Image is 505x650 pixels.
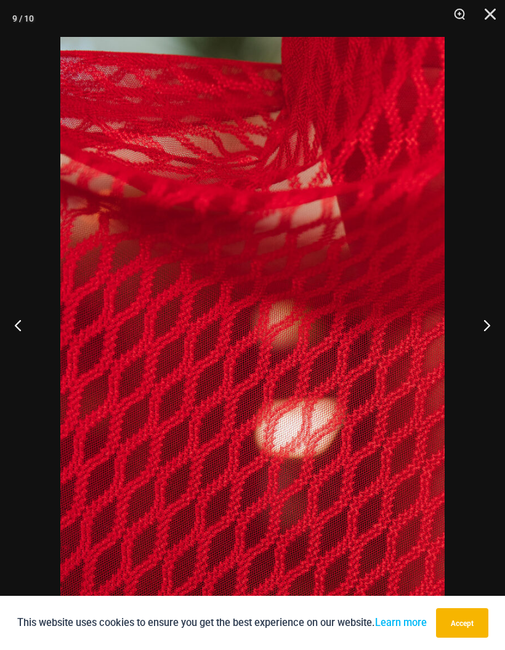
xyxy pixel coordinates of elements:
[60,37,445,613] img: Sometimes Red 587 Dress 06
[375,617,427,628] a: Learn more
[17,614,427,631] p: This website uses cookies to ensure you get the best experience on our website.
[459,294,505,356] button: Next
[12,9,34,28] div: 9 / 10
[436,608,488,638] button: Accept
